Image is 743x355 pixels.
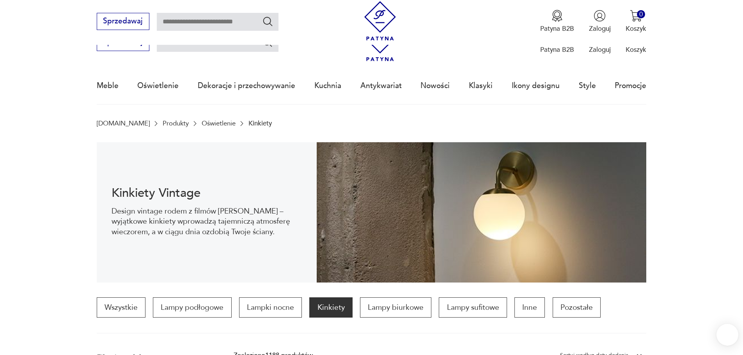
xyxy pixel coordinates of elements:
[262,16,273,27] button: Szukaj
[626,10,646,33] button: 0Koszyk
[594,10,606,22] img: Ikonka użytkownika
[153,297,231,318] a: Lampy podłogowe
[97,68,119,104] a: Meble
[97,19,149,25] a: Sprzedawaj
[439,297,507,318] a: Lampy sufitowe
[553,297,601,318] a: Pozostałe
[248,120,272,127] p: Kinkiety
[540,10,574,33] a: Ikona medaluPatyna B2B
[262,37,273,48] button: Szukaj
[540,45,574,54] p: Patyna B2B
[589,45,611,54] p: Zaloguj
[716,324,738,346] iframe: Smartsupp widget button
[637,10,645,18] div: 0
[540,24,574,33] p: Patyna B2B
[512,68,560,104] a: Ikony designu
[469,68,493,104] a: Klasyki
[626,24,646,33] p: Koszyk
[589,24,611,33] p: Zaloguj
[630,10,642,22] img: Ikona koszyka
[360,1,400,41] img: Patyna - sklep z meblami i dekoracjami vintage
[112,206,301,237] p: Design vintage rodem z filmów [PERSON_NAME] – wyjątkowe kinkiety wprowadzą tajemniczą atmosferę w...
[317,142,647,283] img: Kinkiety vintage
[551,10,563,22] img: Ikona medalu
[420,68,450,104] a: Nowości
[198,68,295,104] a: Dekoracje i przechowywanie
[626,45,646,54] p: Koszyk
[97,13,149,30] button: Sprzedawaj
[97,297,145,318] a: Wszystkie
[314,68,341,104] a: Kuchnia
[540,10,574,33] button: Patyna B2B
[163,120,189,127] a: Produkty
[579,68,596,104] a: Style
[112,187,301,199] h1: Kinkiety Vintage
[360,297,431,318] a: Lampy biurkowe
[239,297,302,318] a: Lampki nocne
[97,120,150,127] a: [DOMAIN_NAME]
[202,120,236,127] a: Oświetlenie
[309,297,352,318] a: Kinkiety
[615,68,646,104] a: Promocje
[514,297,545,318] a: Inne
[137,68,179,104] a: Oświetlenie
[589,10,611,33] button: Zaloguj
[360,68,402,104] a: Antykwariat
[97,40,149,46] a: Sprzedawaj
